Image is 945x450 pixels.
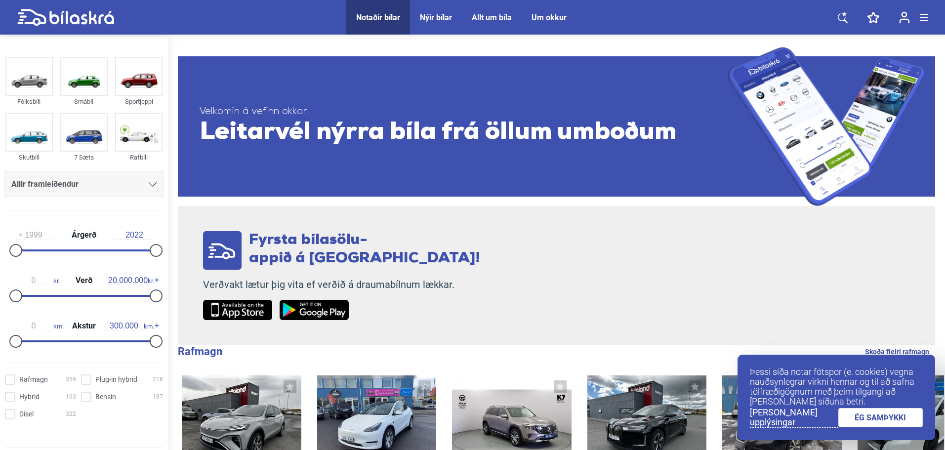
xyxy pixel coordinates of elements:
span: 218 [153,374,163,385]
span: 359 [66,374,76,385]
a: Velkomin á vefinn okkar!Leitarvél nýrra bíla frá öllum umboðum [178,47,935,206]
img: user-login.svg [899,11,910,24]
div: Smábíl [60,96,108,107]
a: Um okkur [532,13,567,22]
span: km. [14,322,64,330]
div: Rafbíll [115,152,163,163]
span: Plug-in hybrid [95,374,137,385]
div: Fólksbíll [5,96,53,107]
span: 322 [66,409,76,419]
p: Þessi síða notar fótspor (e. cookies) vegna nauðsynlegrar virkni hennar og til að safna tölfræðig... [750,367,923,407]
span: Allir framleiðendur [11,177,79,191]
span: Leitarvél nýrra bíla frá öllum umboðum [200,118,728,148]
span: Bensín [95,392,116,402]
b: Rafmagn [178,345,222,358]
a: Allt um bíla [472,13,512,22]
span: 163 [66,392,76,402]
span: Fyrsta bílasölu- appið á [GEOGRAPHIC_DATA]! [249,233,480,266]
span: Akstur [70,322,98,330]
div: 7 Sæta [60,152,108,163]
a: ÉG SAMÞYKKI [838,408,923,427]
div: Sportjeppi [115,96,163,107]
span: Árgerð [69,231,99,239]
div: Skutbíll [5,152,53,163]
a: Nýir bílar [420,13,452,22]
span: Rafmagn [19,374,48,385]
a: [PERSON_NAME] upplýsingar [750,408,838,428]
span: km. [104,322,154,330]
span: 187 [153,392,163,402]
span: kr. [14,276,60,285]
span: Verð [73,277,95,285]
span: Velkomin á vefinn okkar! [200,106,728,118]
p: Verðvakt lætur þig vita ef verðið á draumabílnum lækkar. [203,279,480,291]
a: Notaðir bílar [356,13,400,22]
span: kr. [108,276,154,285]
a: Skoða fleiri rafmagn [865,345,929,358]
span: Dísel [19,409,34,419]
span: Hybrid [19,392,40,402]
